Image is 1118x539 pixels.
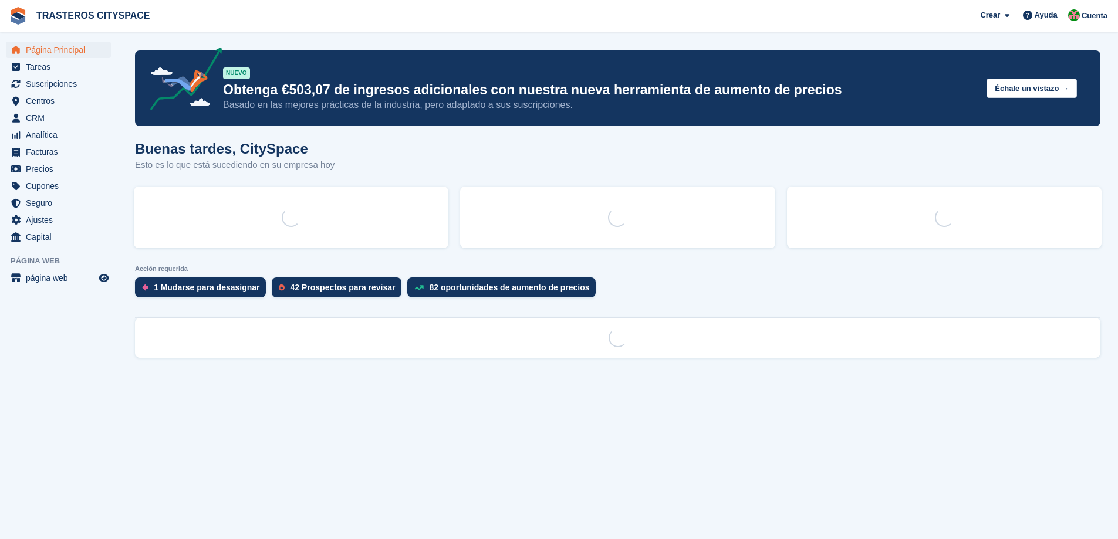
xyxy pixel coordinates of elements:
a: menu [6,212,111,228]
img: price-adjustments-announcement-icon-8257ccfd72463d97f412b2fc003d46551f7dbcb40ab6d574587a9cd5c0d94... [140,48,222,114]
span: Seguro [26,195,96,211]
span: Crear [980,9,1000,21]
img: move_outs_to_deallocate_icon-f764333ba52eb49d3ac5e1228854f67142a1ed5810a6f6cc68b1a99e826820c5.svg [142,284,148,291]
span: Capital [26,229,96,245]
a: TRASTEROS CITYSPACE [32,6,155,25]
a: menu [6,127,111,143]
a: Vista previa de la tienda [97,271,111,285]
span: CRM [26,110,96,126]
a: 82 oportunidades de aumento de precios [407,277,602,303]
span: Tareas [26,59,96,75]
a: menu [6,178,111,194]
button: Échale un vistazo → [987,79,1077,98]
img: prospect-51fa495bee0391a8d652442698ab0144808aea92771e9ea1ae160a38d050c398.svg [279,284,285,291]
a: menu [6,110,111,126]
span: Facturas [26,144,96,160]
span: Analítica [26,127,96,143]
a: menu [6,229,111,245]
div: 82 oportunidades de aumento de precios [430,283,590,292]
img: CitySpace [1068,9,1080,21]
a: menu [6,42,111,58]
span: página web [26,270,96,286]
a: menu [6,93,111,109]
a: menu [6,59,111,75]
a: 42 Prospectos para revisar [272,277,407,303]
span: Suscripciones [26,76,96,92]
a: 1 Mudarse para desasignar [135,277,272,303]
p: Obtenga €503,07 de ingresos adicionales con nuestra nueva herramienta de aumento de precios [223,82,977,99]
div: NUEVO [223,67,250,79]
a: menu [6,76,111,92]
div: 42 Prospectos para revisar [291,283,396,292]
span: Cuenta [1082,10,1107,22]
span: Página Principal [26,42,96,58]
a: menu [6,144,111,160]
span: Ajustes [26,212,96,228]
span: Cupones [26,178,96,194]
img: price_increase_opportunities-93ffe204e8149a01c8c9dc8f82e8f89637d9d84a8eef4429ea346261dce0b2c0.svg [414,285,424,290]
span: Ayuda [1035,9,1058,21]
span: Centros [26,93,96,109]
p: Esto es lo que está sucediendo en su empresa hoy [135,158,335,172]
div: 1 Mudarse para desasignar [154,283,260,292]
a: menu [6,161,111,177]
a: menu [6,195,111,211]
p: Acción requerida [135,265,1100,273]
img: stora-icon-8386f47178a22dfd0bd8f6a31ec36ba5ce8667c1dd55bd0f319d3a0aa187defe.svg [9,7,27,25]
h1: Buenas tardes, CitySpace [135,141,335,157]
span: Precios [26,161,96,177]
span: Página web [11,255,117,267]
a: menú [6,270,111,286]
p: Basado en las mejores prácticas de la industria, pero adaptado a sus suscripciones. [223,99,977,111]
